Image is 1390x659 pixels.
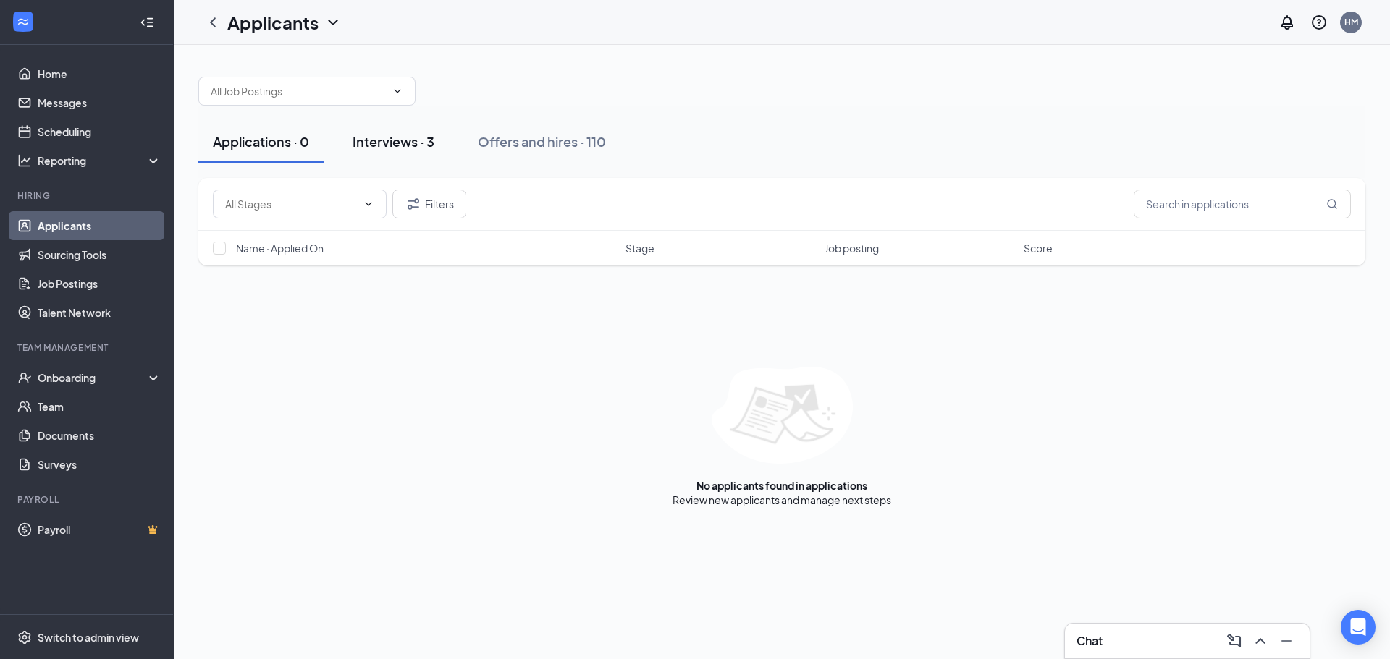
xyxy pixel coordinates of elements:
[1024,241,1053,255] span: Score
[1226,632,1243,650] svg: ComposeMessage
[38,117,161,146] a: Scheduling
[38,269,161,298] a: Job Postings
[1249,629,1272,652] button: ChevronUp
[363,198,374,210] svg: ChevronDown
[1223,629,1246,652] button: ComposeMessage
[38,515,161,544] a: PayrollCrown
[1279,14,1296,31] svg: Notifications
[712,367,853,464] img: empty-state
[38,240,161,269] a: Sourcing Tools
[1134,190,1351,218] input: Search in applications
[38,298,161,327] a: Talent Network
[140,15,154,30] svg: Collapse
[38,211,161,240] a: Applicants
[392,85,403,97] svg: ChevronDown
[405,195,422,213] svg: Filter
[236,241,324,255] span: Name · Applied On
[17,190,159,202] div: Hiring
[1341,610,1376,645] div: Open Intercom Messenger
[1077,633,1103,649] h3: Chat
[1326,198,1338,210] svg: MagnifyingGlass
[213,132,309,150] div: Applications · 0
[17,370,32,385] svg: UserCheck
[353,132,434,150] div: Interviews · 3
[1310,14,1328,31] svg: QuestionInfo
[17,630,32,645] svg: Settings
[16,14,30,29] svg: WorkstreamLogo
[1252,632,1269,650] svg: ChevronUp
[696,478,867,493] div: No applicants found in applications
[478,132,606,150] div: Offers and hires · 110
[324,14,342,31] svg: ChevronDown
[17,493,159,506] div: Payroll
[38,392,161,421] a: Team
[38,88,161,117] a: Messages
[1344,16,1358,28] div: HM
[38,59,161,88] a: Home
[17,341,159,354] div: Team Management
[204,14,222,31] svg: ChevronLeft
[1275,629,1298,652] button: Minimize
[38,370,149,385] div: Onboarding
[825,241,879,255] span: Job posting
[392,190,466,218] button: Filter Filters
[38,421,161,450] a: Documents
[211,83,386,99] input: All Job Postings
[38,630,139,645] div: Switch to admin view
[625,241,654,255] span: Stage
[225,196,357,212] input: All Stages
[38,450,161,479] a: Surveys
[227,10,319,35] h1: Applicants
[673,493,891,507] div: Review new applicants and manage next steps
[1278,632,1295,650] svg: Minimize
[17,153,32,168] svg: Analysis
[38,153,162,168] div: Reporting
